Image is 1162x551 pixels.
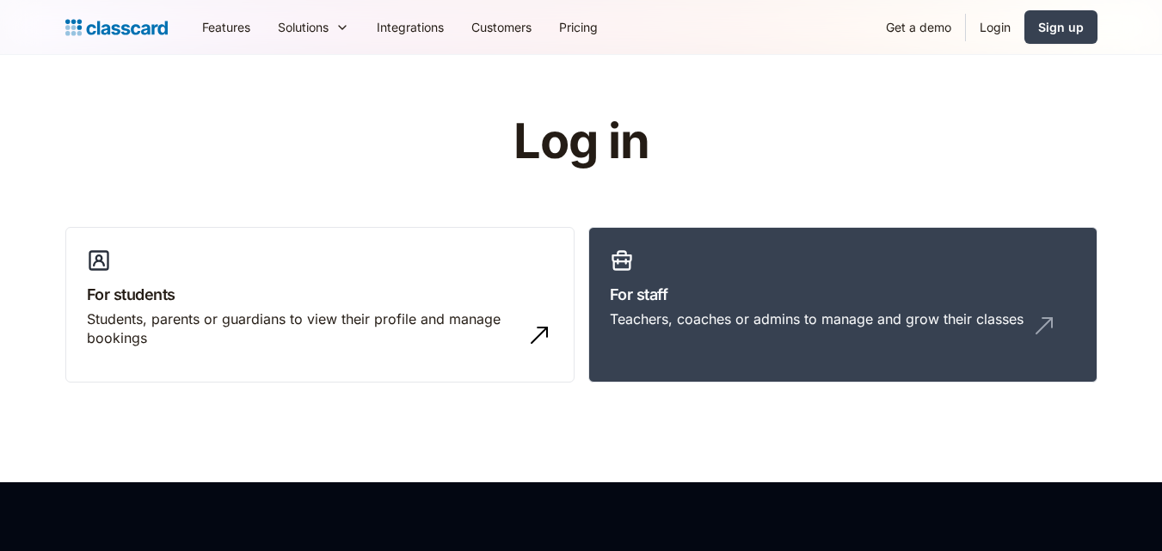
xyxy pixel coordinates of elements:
[278,18,329,36] div: Solutions
[588,227,1097,383] a: For staffTeachers, coaches or admins to manage and grow their classes
[65,15,168,40] a: Logo
[966,8,1024,46] a: Login
[610,309,1024,328] div: Teachers, coaches or admins to manage and grow their classes
[872,8,965,46] a: Get a demo
[308,115,854,168] h1: Log in
[264,8,363,46] div: Solutions
[363,8,458,46] a: Integrations
[65,227,575,383] a: For studentsStudents, parents or guardians to view their profile and manage bookings
[87,283,553,306] h3: For students
[1024,10,1097,44] a: Sign up
[458,8,545,46] a: Customers
[545,8,612,46] a: Pricing
[87,309,519,348] div: Students, parents or guardians to view their profile and manage bookings
[1038,18,1084,36] div: Sign up
[188,8,264,46] a: Features
[610,283,1076,306] h3: For staff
